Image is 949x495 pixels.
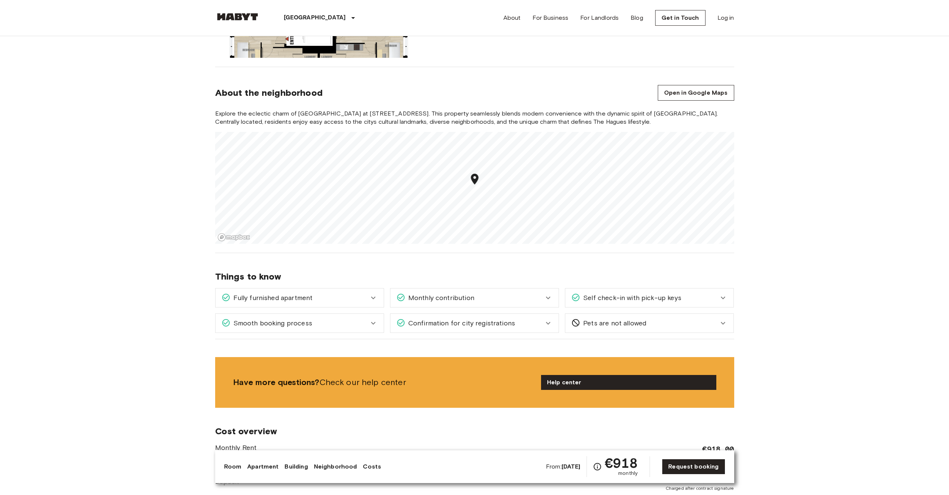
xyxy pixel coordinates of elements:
[215,426,734,437] span: Cost overview
[215,13,260,21] img: Habyt
[532,13,568,22] a: For Business
[284,13,346,22] p: [GEOGRAPHIC_DATA]
[215,271,734,282] span: Things to know
[216,289,384,307] div: Fully furnished apartment
[562,463,581,470] b: [DATE]
[215,110,734,126] span: Explore the eclectic charm of [GEOGRAPHIC_DATA] at [STREET_ADDRESS]. This property seamlessly ble...
[233,377,535,388] span: Check our help center
[224,462,242,471] a: Room
[580,293,681,303] span: Self check-in with pick-up keys
[580,13,619,22] a: For Landlords
[230,318,312,328] span: Smooth booking process
[593,462,602,471] svg: Check cost overview for full price breakdown. Please note that discounts apply to new joiners onl...
[215,443,340,453] span: Monthly Rent
[215,87,323,98] span: About the neighborhood
[285,462,308,471] a: Building
[215,132,734,244] canvas: Map
[541,375,716,390] a: Help center
[405,293,474,303] span: Monthly contribution
[390,314,559,332] div: Confirmation for city registrations
[230,293,313,303] span: Fully furnished apartment
[233,377,320,387] b: Have more questions?
[605,456,638,470] span: €918
[405,318,515,328] span: Confirmation for city registrations
[580,318,646,328] span: Pets are not allowed
[717,13,734,22] a: Log in
[618,470,638,477] span: monthly
[216,314,384,332] div: Smooth booking process
[565,314,733,332] div: Pets are not allowed
[390,289,559,307] div: Monthly contribution
[565,289,733,307] div: Self check-in with pick-up keys
[631,13,643,22] a: Blog
[658,85,734,101] a: Open in Google Maps
[666,485,734,492] span: Charged after contract signature
[702,444,734,454] span: €918.00
[546,463,581,471] span: From:
[468,173,481,188] div: Map marker
[217,233,250,242] a: Mapbox logo
[363,462,381,471] a: Costs
[247,462,279,471] a: Apartment
[655,10,706,26] a: Get in Touch
[503,13,521,22] a: About
[662,459,725,474] a: Request booking
[314,462,357,471] a: Neighborhood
